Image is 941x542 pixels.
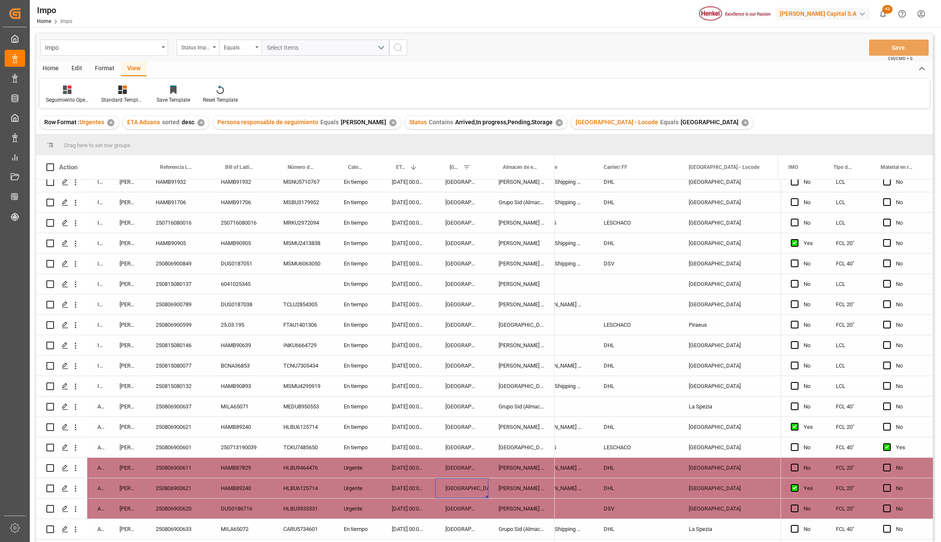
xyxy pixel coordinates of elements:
[435,478,488,498] div: [GEOGRAPHIC_DATA]
[87,397,109,416] div: Arrived
[334,254,382,274] div: En tiempo
[211,356,273,376] div: BCNA36853
[778,397,863,416] div: MSC [PERSON_NAME]
[109,437,145,457] div: [PERSON_NAME]
[109,192,145,212] div: [PERSON_NAME]
[826,335,873,355] div: LCL
[593,458,679,478] div: DHL
[87,499,109,519] div: Arrived
[211,172,273,192] div: HAMB91932
[679,376,778,396] div: [GEOGRAPHIC_DATA]
[826,376,873,396] div: LCL
[145,254,211,274] div: 250806900849
[334,519,382,539] div: En tiempo
[435,335,488,355] div: [GEOGRAPHIC_DATA]
[778,519,863,539] div: MSC [PERSON_NAME]
[382,172,435,192] div: [DATE] 00:00:00
[382,335,435,355] div: [DATE] 00:00:00
[488,376,555,396] div: [GEOGRAPHIC_DATA]
[334,192,382,212] div: En tiempo
[36,458,555,478] div: Press SPACE to select this row.
[435,356,488,376] div: [GEOGRAPHIC_DATA]
[145,499,211,519] div: 250806900620
[36,62,65,76] div: Home
[334,376,382,396] div: En tiempo
[781,397,933,417] div: Press SPACE to select this row.
[593,356,679,376] div: DHL
[273,315,334,335] div: FTAU1401306
[145,397,211,416] div: 250806900637
[273,233,334,253] div: MSMU2413838
[593,417,679,437] div: DHL
[88,62,121,76] div: Format
[382,437,435,457] div: [DATE] 00:00:00
[87,417,109,437] div: Arrived
[593,499,679,519] div: DSV
[80,119,104,126] span: Urgentes
[211,417,273,437] div: HAMB89240
[127,119,160,126] span: ETA Aduana
[145,335,211,355] div: 250815080146
[273,356,334,376] div: TCNU7305434
[826,499,873,519] div: FCL 20"
[87,437,109,457] div: Arrived
[593,478,679,498] div: DHL
[826,417,873,437] div: FCL 20"
[435,274,488,294] div: [GEOGRAPHIC_DATA]
[382,233,435,253] div: [DATE] 00:00:00
[488,458,555,478] div: [PERSON_NAME] Tlalnepantla
[157,96,190,104] div: Save Template
[145,437,211,457] div: 250806900601
[679,437,778,457] div: [GEOGRAPHIC_DATA]
[36,519,555,539] div: Press SPACE to select this row.
[87,519,109,539] div: Arrived
[781,356,933,376] div: Press SPACE to select this row.
[36,294,555,315] div: Press SPACE to select this row.
[679,274,778,294] div: [GEOGRAPHIC_DATA]
[778,376,863,396] div: MSC SWEDEN VI
[109,458,145,478] div: [PERSON_NAME]
[488,397,555,416] div: Grupo Sid (Almacenaje y Distribucion AVIOR)
[435,376,488,396] div: [GEOGRAPHIC_DATA]
[382,478,435,498] div: [DATE] 00:00:00
[435,192,488,212] div: [GEOGRAPHIC_DATA]
[679,294,778,314] div: [GEOGRAPHIC_DATA]
[781,499,933,519] div: Press SPACE to select this row.
[334,437,382,457] div: En tiempo
[488,233,555,253] div: [PERSON_NAME]
[435,519,488,539] div: [GEOGRAPHIC_DATA]
[781,294,933,315] div: Press SPACE to select this row.
[36,213,555,233] div: Press SPACE to select this row.
[826,437,873,457] div: FCL 40"
[826,294,873,314] div: FCL 20"
[101,96,144,104] div: Standard Templates
[334,233,382,253] div: En tiempo
[826,478,873,498] div: FCL 20"
[679,458,778,478] div: [GEOGRAPHIC_DATA]
[181,42,210,51] div: Status Importación
[334,478,382,498] div: Urgente
[40,40,168,56] button: open menu
[778,274,863,294] div: SANTA [PERSON_NAME]
[36,437,555,458] div: Press SPACE to select this row.
[826,172,873,192] div: LCL
[778,294,863,314] div: Maersk Puelo
[109,417,145,437] div: [PERSON_NAME]
[109,254,145,274] div: [PERSON_NAME]
[679,254,778,274] div: [GEOGRAPHIC_DATA]
[382,376,435,396] div: [DATE] 00:00:00
[109,478,145,498] div: [PERSON_NAME]
[382,519,435,539] div: [DATE] 00:00:00
[145,458,211,478] div: 250806900611
[273,397,334,416] div: MEDU8950553
[781,376,933,397] div: Press SPACE to select this row.
[211,397,273,416] div: MILA65071
[382,213,435,233] div: [DATE] 00:00:00
[435,417,488,437] div: [GEOGRAPHIC_DATA]
[273,254,334,274] div: MSMU6063050
[776,6,873,22] button: [PERSON_NAME] Capital S.A
[778,254,863,274] div: [PERSON_NAME]
[679,417,778,437] div: [GEOGRAPHIC_DATA]
[488,335,555,355] div: [PERSON_NAME] Tlalnepantla
[273,192,334,212] div: MSBU3179952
